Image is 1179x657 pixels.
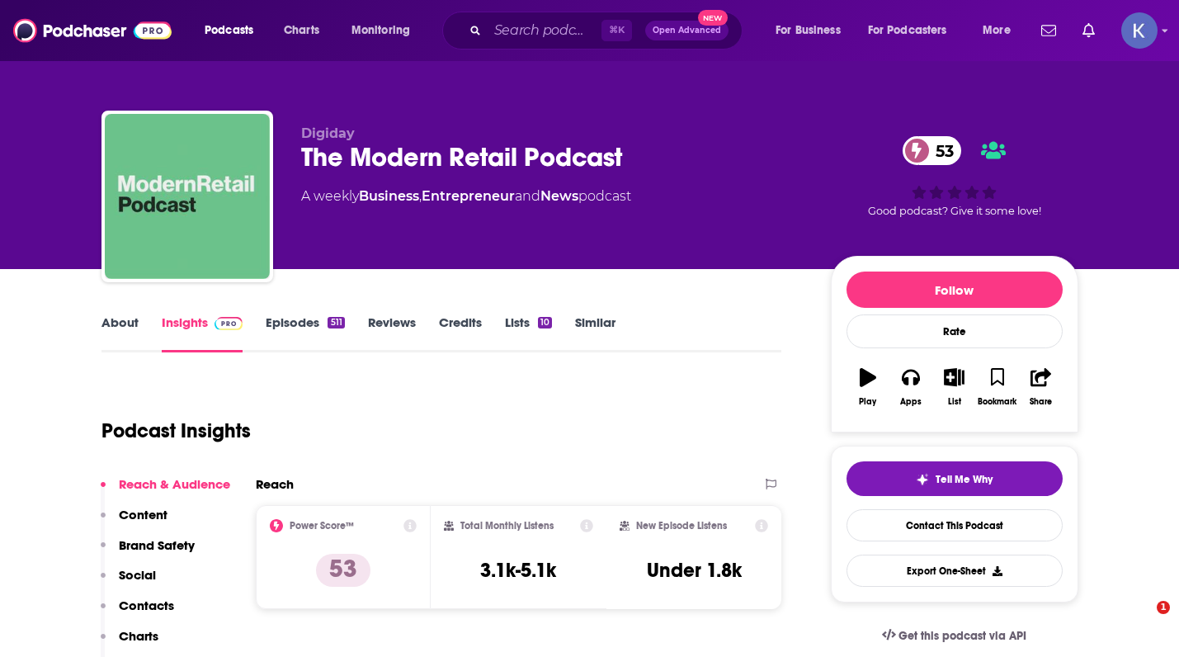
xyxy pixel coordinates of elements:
a: Entrepreneur [422,188,515,204]
span: Good podcast? Give it some love! [868,205,1041,217]
span: Get this podcast via API [898,629,1026,643]
a: InsightsPodchaser Pro [162,314,243,352]
span: Monitoring [351,19,410,42]
a: Credits [439,314,482,352]
button: open menu [971,17,1031,44]
p: Content [119,507,167,522]
button: Follow [847,272,1063,308]
a: Contact This Podcast [847,509,1063,541]
button: Social [101,567,156,598]
a: Get this podcast via API [869,616,1040,656]
span: Logged in as kristina.caracciolo [1121,12,1158,49]
h2: New Episode Listens [636,520,727,532]
a: Lists10 [505,314,552,352]
div: List [948,397,961,407]
h1: Podcast Insights [101,418,251,443]
a: About [101,314,139,352]
a: Show notifications dropdown [1035,17,1063,45]
iframe: Intercom live chat [1123,601,1162,640]
button: open menu [857,17,971,44]
button: Bookmark [976,357,1019,417]
h3: 3.1k-5.1k [480,558,556,583]
button: Apps [889,357,932,417]
button: Show profile menu [1121,12,1158,49]
h3: Under 1.8k [647,558,742,583]
button: Reach & Audience [101,476,230,507]
img: User Profile [1121,12,1158,49]
div: Apps [900,397,922,407]
p: Charts [119,628,158,644]
div: 10 [538,317,552,328]
span: Open Advanced [653,26,721,35]
a: 53 [903,136,962,165]
button: Brand Safety [101,537,195,568]
span: Digiday [301,125,355,141]
img: tell me why sparkle [916,473,929,486]
a: Reviews [368,314,416,352]
div: 53Good podcast? Give it some love! [831,125,1078,228]
a: Show notifications dropdown [1076,17,1101,45]
button: Play [847,357,889,417]
a: Business [359,188,419,204]
button: List [932,357,975,417]
button: open menu [340,17,432,44]
button: Content [101,507,167,537]
div: 511 [328,317,344,328]
p: Brand Safety [119,537,195,553]
button: Export One-Sheet [847,555,1063,587]
input: Search podcasts, credits, & more... [488,17,601,44]
button: tell me why sparkleTell Me Why [847,461,1063,496]
span: New [698,10,728,26]
span: Tell Me Why [936,473,993,486]
span: More [983,19,1011,42]
div: Bookmark [978,397,1016,407]
span: Charts [284,19,319,42]
span: ⌘ K [601,20,632,41]
div: A weekly podcast [301,187,631,206]
div: Play [859,397,876,407]
span: and [515,188,540,204]
div: Share [1030,397,1052,407]
div: Search podcasts, credits, & more... [458,12,758,50]
img: The Modern Retail Podcast [105,114,270,279]
span: Podcasts [205,19,253,42]
p: Contacts [119,598,174,613]
h2: Power Score™ [290,520,354,532]
a: Charts [273,17,329,44]
span: 1 [1157,601,1170,614]
p: 53 [316,554,370,587]
button: Contacts [101,598,174,628]
span: For Business [776,19,841,42]
button: Share [1019,357,1062,417]
a: Similar [575,314,615,352]
span: For Podcasters [868,19,947,42]
img: Podchaser - Follow, Share and Rate Podcasts [13,15,172,46]
p: Social [119,567,156,583]
img: Podchaser Pro [215,317,243,330]
span: 53 [919,136,962,165]
button: Open AdvancedNew [645,21,729,40]
a: Episodes511 [266,314,344,352]
div: Rate [847,314,1063,348]
h2: Reach [256,476,294,492]
button: open menu [193,17,275,44]
button: open menu [764,17,861,44]
h2: Total Monthly Listens [460,520,554,532]
a: News [540,188,578,204]
span: , [419,188,422,204]
p: Reach & Audience [119,476,230,492]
